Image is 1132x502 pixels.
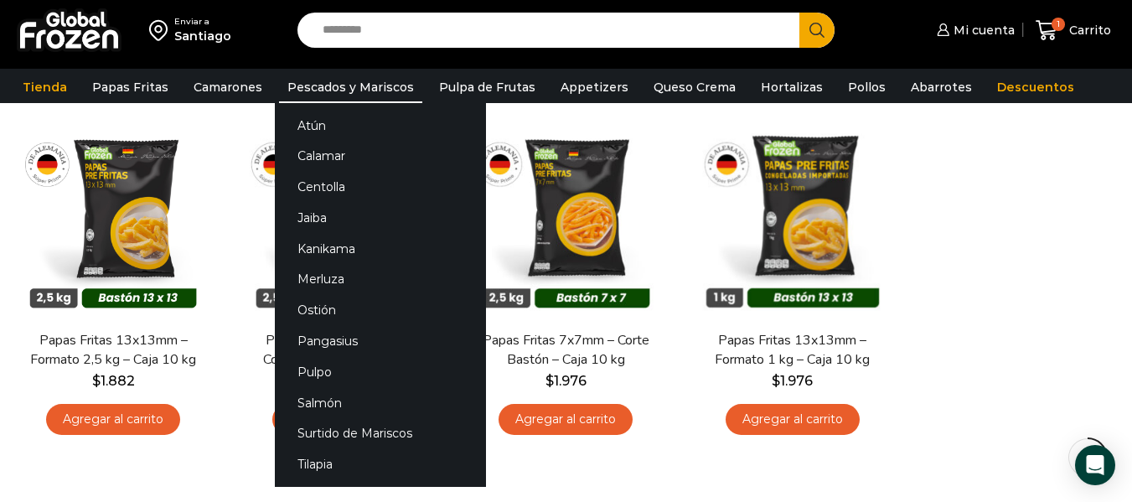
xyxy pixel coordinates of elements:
[84,71,177,103] a: Papas Fritas
[799,13,835,48] button: Search button
[1065,22,1111,39] span: Carrito
[149,16,174,44] img: address-field-icon.svg
[772,373,780,389] span: $
[431,71,544,103] a: Pulpa de Frutas
[275,326,486,357] a: Pangasius
[185,71,271,103] a: Camarones
[249,331,430,370] a: Papas Fritas 10x10mm – Corte Bastón – Caja 10 kg
[174,16,231,28] div: Enviar a
[275,141,486,172] a: Calamar
[275,449,486,480] a: Tilapia
[1052,18,1065,31] span: 1
[552,71,637,103] a: Appetizers
[772,373,813,389] bdi: 1.976
[1031,11,1115,50] a: 1 Carrito
[272,404,406,435] a: Agregar al carrito: “Papas Fritas 10x10mm - Corte Bastón - Caja 10 kg”
[275,233,486,264] a: Kanikama
[545,373,554,389] span: $
[174,28,231,44] div: Santiago
[92,373,135,389] bdi: 1.882
[545,373,587,389] bdi: 1.976
[275,387,486,418] a: Salmón
[949,22,1015,39] span: Mi cuenta
[840,71,894,103] a: Pollos
[702,331,883,370] a: Papas Fritas 13x13mm – Formato 1 kg – Caja 10 kg
[1075,445,1115,485] div: Open Intercom Messenger
[989,71,1083,103] a: Descuentos
[475,331,656,370] a: Papas Fritas 7x7mm – Corte Bastón – Caja 10 kg
[92,373,101,389] span: $
[275,202,486,233] a: Jaiba
[275,295,486,326] a: Ostión
[645,71,744,103] a: Queso Crema
[275,110,486,141] a: Atún
[275,356,486,387] a: Pulpo
[14,71,75,103] a: Tienda
[275,172,486,203] a: Centolla
[752,71,831,103] a: Hortalizas
[933,13,1015,47] a: Mi cuenta
[726,404,860,435] a: Agregar al carrito: “Papas Fritas 13x13mm - Formato 1 kg - Caja 10 kg”
[902,71,980,103] a: Abarrotes
[279,71,422,103] a: Pescados y Mariscos
[46,404,180,435] a: Agregar al carrito: “Papas Fritas 13x13mm - Formato 2,5 kg - Caja 10 kg”
[23,331,204,370] a: Papas Fritas 13x13mm – Formato 2,5 kg – Caja 10 kg
[499,404,633,435] a: Agregar al carrito: “Papas Fritas 7x7mm - Corte Bastón - Caja 10 kg”
[275,264,486,295] a: Merluza
[275,418,486,449] a: Surtido de Mariscos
